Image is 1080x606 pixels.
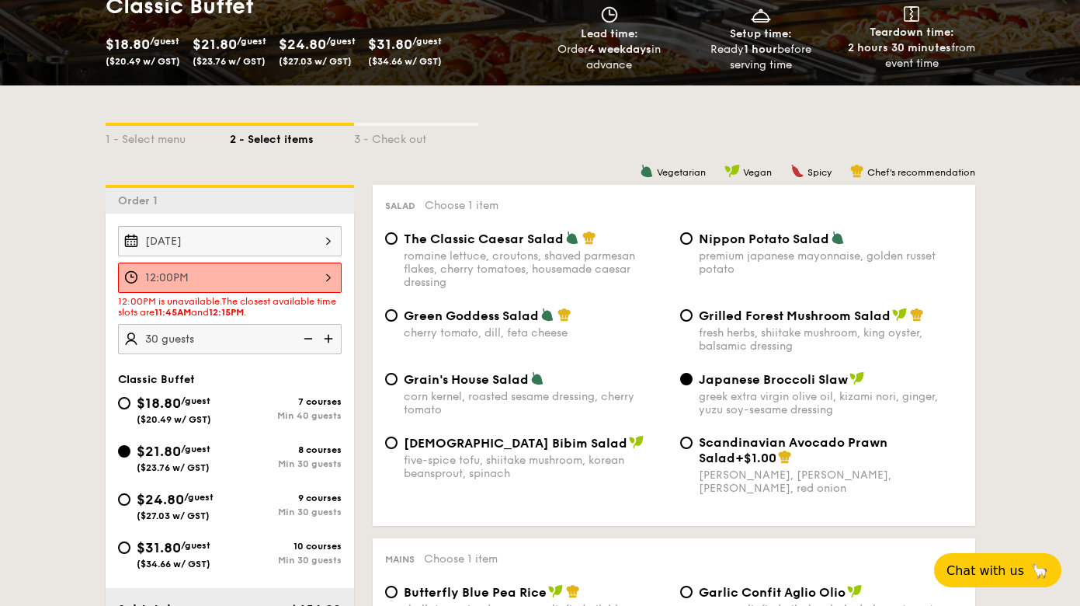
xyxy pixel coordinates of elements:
[193,56,266,67] span: ($23.76 w/ GST)
[904,6,919,22] img: icon-teardown.65201eee.svg
[699,372,848,387] span: Japanese Broccoli Slaw
[230,396,342,407] div: 7 courses
[424,552,498,566] span: Choose 1 item
[118,445,130,458] input: $21.80/guest($23.76 w/ GST)8 coursesMin 30 guests
[295,324,318,353] img: icon-reduce.1d2dbef1.svg
[581,27,638,40] span: Lead time:
[230,410,342,421] div: Min 40 guests
[404,249,668,289] div: romaine lettuce, croutons, shaved parmesan flakes, cherry tomatoes, housemade caesar dressing
[230,555,342,566] div: Min 30 guests
[118,296,342,318] div: The closest available time slots are and .
[106,126,230,148] div: 1 - Select menu
[425,199,498,212] span: Choose 1 item
[680,373,693,385] input: Japanese Broccoli Slawgreek extra virgin olive oil, kizami nori, ginger, yuzu soy-sesame dressing
[318,324,342,353] img: icon-add.58712e84.svg
[778,450,792,464] img: icon-chef-hat.a58ddaea.svg
[385,232,398,245] input: The Classic Caesar Saladromaine lettuce, croutons, shaved parmesan flakes, cherry tomatoes, house...
[404,436,627,451] span: [DEMOGRAPHIC_DATA] Bibim Salad
[404,454,668,480] div: five-spice tofu, shiitake mushroom, korean beansprout, spinach
[137,395,181,412] span: $18.80
[118,324,342,354] input: Number of guests
[548,584,564,598] img: icon-vegan.f8ff3823.svg
[680,232,693,245] input: Nippon Potato Saladpremium japanese mayonnaise, golden russet potato
[237,36,266,47] span: /guest
[279,56,352,67] span: ($27.03 w/ GST)
[404,585,547,600] span: Butterfly Blue Pea Rice
[724,164,740,178] img: icon-vegan.f8ff3823.svg
[368,56,442,67] span: ($34.66 w/ GST)
[118,296,221,307] span: 12:00PM is unavailable.
[588,43,651,56] strong: 4 weekdays
[106,56,180,67] span: ($20.49 w/ GST)
[354,126,478,148] div: 3 - Check out
[368,36,412,53] span: $31.80
[730,27,792,40] span: Setup time:
[848,41,951,54] strong: 2 hours 30 minutes
[699,326,963,353] div: fresh herbs, shiitake mushroom, king oyster, balsamic dressing
[181,395,210,406] span: /guest
[842,40,981,71] div: from event time
[680,437,693,449] input: Scandinavian Avocado Prawn Salad+$1.00[PERSON_NAME], [PERSON_NAME], [PERSON_NAME], red onion
[807,167,832,178] span: Spicy
[680,586,693,598] input: Garlic Confit Aglio Oliosuper garlicfied oil, slow baked cherry tomatoes, garden fresh thyme
[118,493,130,506] input: $24.80/guest($27.03 w/ GST)9 coursesMin 30 guests
[118,397,130,409] input: $18.80/guest($20.49 w/ GST)7 coursesMin 40 guests
[230,126,354,148] div: 2 - Select items
[680,309,693,322] input: Grilled Forest Mushroom Saladfresh herbs, shiitake mushroom, king oyster, balsamic dressing
[831,231,845,245] img: icon-vegetarian.fe4039eb.svg
[137,414,211,425] span: ($20.49 w/ GST)
[867,167,975,178] span: Chef's recommendation
[412,36,442,47] span: /guest
[598,6,621,23] img: icon-clock.2db775ea.svg
[385,554,415,565] span: Mains
[230,507,342,517] div: Min 30 guests
[540,308,554,322] img: icon-vegetarian.fe4039eb.svg
[150,36,179,47] span: /guest
[181,444,210,454] span: /guest
[385,373,398,385] input: Grain's House Saladcorn kernel, roasted sesame dressing, cherry tomato
[279,36,326,53] span: $24.80
[137,462,210,473] span: ($23.76 w/ GST)
[735,451,776,465] span: +$1.00
[137,539,181,556] span: $31.80
[849,371,865,385] img: icon-vegan.f8ff3823.svg
[699,435,887,465] span: Scandinavian Avocado Prawn Salad
[118,373,195,386] span: Classic Buffet
[184,492,214,503] span: /guest
[744,43,777,56] strong: 1 hour
[910,308,924,322] img: icon-chef-hat.a58ddaea.svg
[137,443,181,460] span: $21.80
[155,307,191,318] span: 11:45AM
[640,164,654,178] img: icon-vegetarian.fe4039eb.svg
[582,231,596,245] img: icon-chef-hat.a58ddaea.svg
[934,553,1061,587] button: Chat with us🦙
[118,226,342,256] input: Event date
[181,540,210,551] span: /guest
[657,167,706,178] span: Vegetarian
[566,584,580,598] img: icon-chef-hat.a58ddaea.svg
[326,36,356,47] span: /guest
[530,371,544,385] img: icon-vegetarian.fe4039eb.svg
[118,542,130,554] input: $31.80/guest($34.66 w/ GST)10 coursesMin 30 guests
[385,309,398,322] input: Green Goddess Saladcherry tomato, dill, feta cheese
[404,372,529,387] span: Grain's House Salad
[699,585,846,600] span: Garlic Confit Aglio Olio
[137,559,210,569] span: ($34.66 w/ GST)
[137,491,184,508] span: $24.80
[118,263,342,293] input: Event time
[106,36,150,53] span: $18.80
[385,200,415,211] span: Salad
[850,164,864,178] img: icon-chef-hat.a58ddaea.svg
[699,249,963,276] div: premium japanese mayonnaise, golden russet potato
[892,308,908,322] img: icon-vegan.f8ff3823.svg
[557,308,571,322] img: icon-chef-hat.a58ddaea.svg
[691,42,830,73] div: Ready before serving time
[230,541,342,552] div: 10 courses
[193,36,237,53] span: $21.80
[699,232,829,246] span: Nippon Potato Salad
[699,468,963,495] div: [PERSON_NAME], [PERSON_NAME], [PERSON_NAME], red onion
[540,42,679,73] div: Order in advance
[230,444,342,455] div: 8 courses
[404,308,539,323] span: Green Goddess Salad
[404,326,668,340] div: cherry tomato, dill, feta cheese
